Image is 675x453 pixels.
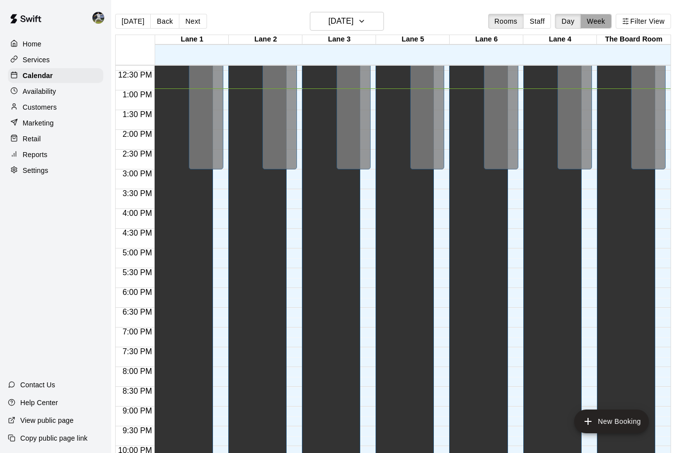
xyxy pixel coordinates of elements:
span: 4:00 PM [120,209,155,217]
span: 4:30 PM [120,229,155,237]
img: Rylan Pranger [92,12,104,24]
button: Staff [523,14,551,29]
span: 5:00 PM [120,248,155,257]
div: Lane 6 [450,35,523,44]
div: Lane 1 [155,35,229,44]
div: Lane 2 [229,35,302,44]
span: 3:30 PM [120,189,155,198]
div: Lane 3 [302,35,376,44]
p: View public page [20,415,74,425]
span: 5:30 PM [120,268,155,277]
p: Customers [23,102,57,112]
span: 2:30 PM [120,150,155,158]
button: [DATE] [115,14,151,29]
span: 2:00 PM [120,130,155,138]
p: Availability [23,86,56,96]
a: Retail [8,131,103,146]
h6: [DATE] [328,14,353,28]
button: Next [179,14,207,29]
p: Contact Us [20,380,55,390]
p: Home [23,39,42,49]
button: Week [581,14,612,29]
p: Services [23,55,50,65]
div: Lane 4 [523,35,597,44]
p: Settings [23,165,48,175]
span: 8:00 PM [120,367,155,375]
a: Home [8,37,103,51]
span: 6:00 PM [120,288,155,296]
a: Availability [8,84,103,99]
button: [DATE] [310,12,384,31]
button: Rooms [488,14,524,29]
a: Services [8,52,103,67]
p: Reports [23,150,47,160]
button: Back [150,14,179,29]
a: Settings [8,163,103,178]
p: Calendar [23,71,53,81]
div: Rylan Pranger [90,8,111,28]
span: 1:30 PM [120,110,155,119]
span: 8:30 PM [120,387,155,395]
p: Copy public page link [20,433,87,443]
a: Calendar [8,68,103,83]
span: 9:00 PM [120,407,155,415]
div: The Board Room [597,35,671,44]
p: Retail [23,134,41,144]
span: 3:00 PM [120,169,155,178]
a: Customers [8,100,103,115]
p: Help Center [20,398,58,408]
span: 7:30 PM [120,347,155,356]
button: Day [555,14,581,29]
div: Lane 5 [376,35,450,44]
a: Reports [8,147,103,162]
button: Filter View [616,14,671,29]
a: Marketing [8,116,103,130]
span: 7:00 PM [120,328,155,336]
span: 9:30 PM [120,426,155,435]
span: 6:30 PM [120,308,155,316]
p: Marketing [23,118,54,128]
span: 12:30 PM [116,71,154,79]
button: add [574,410,649,433]
span: 1:00 PM [120,90,155,99]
